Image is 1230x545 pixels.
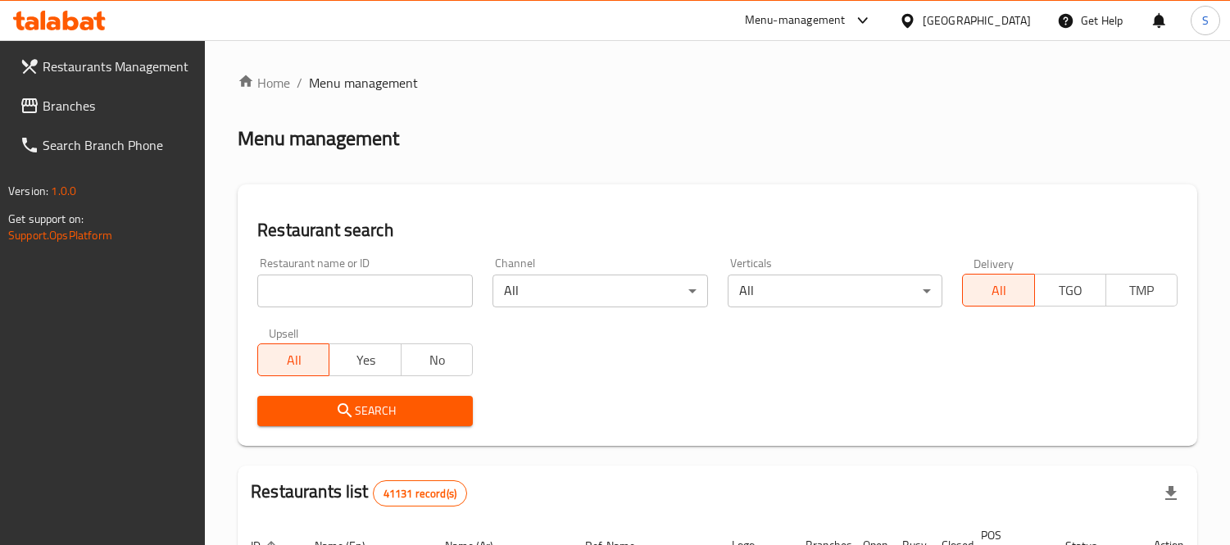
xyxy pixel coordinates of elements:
button: Search [257,396,473,426]
a: Support.OpsPlatform [8,225,112,246]
button: TMP [1105,274,1178,307]
h2: Menu management [238,125,399,152]
span: No [408,348,466,372]
input: Search for restaurant name or ID.. [257,275,473,307]
a: Search Branch Phone [7,125,206,165]
div: Export file [1151,474,1191,513]
h2: Restaurants list [251,479,467,506]
nav: breadcrumb [238,73,1197,93]
span: All [265,348,323,372]
div: Menu-management [745,11,846,30]
div: All [492,275,708,307]
button: All [257,343,329,376]
span: TMP [1113,279,1171,302]
span: All [969,279,1028,302]
li: / [297,73,302,93]
a: Branches [7,86,206,125]
div: All [728,275,943,307]
span: Get support on: [8,208,84,229]
h2: Restaurant search [257,218,1178,243]
div: [GEOGRAPHIC_DATA] [923,11,1031,30]
label: Upsell [269,327,299,338]
span: Search Branch Phone [43,135,193,155]
span: Version: [8,180,48,202]
span: 1.0.0 [51,180,76,202]
a: Home [238,73,290,93]
button: No [401,343,473,376]
a: Restaurants Management [7,47,206,86]
span: TGO [1042,279,1100,302]
span: Search [270,401,460,421]
span: S [1202,11,1209,30]
span: Branches [43,96,193,116]
span: Menu management [309,73,418,93]
div: Total records count [373,480,467,506]
span: 41131 record(s) [374,486,466,502]
button: Yes [329,343,401,376]
button: TGO [1034,274,1106,307]
span: Restaurants Management [43,57,193,76]
span: Yes [336,348,394,372]
label: Delivery [974,257,1014,269]
button: All [962,274,1034,307]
